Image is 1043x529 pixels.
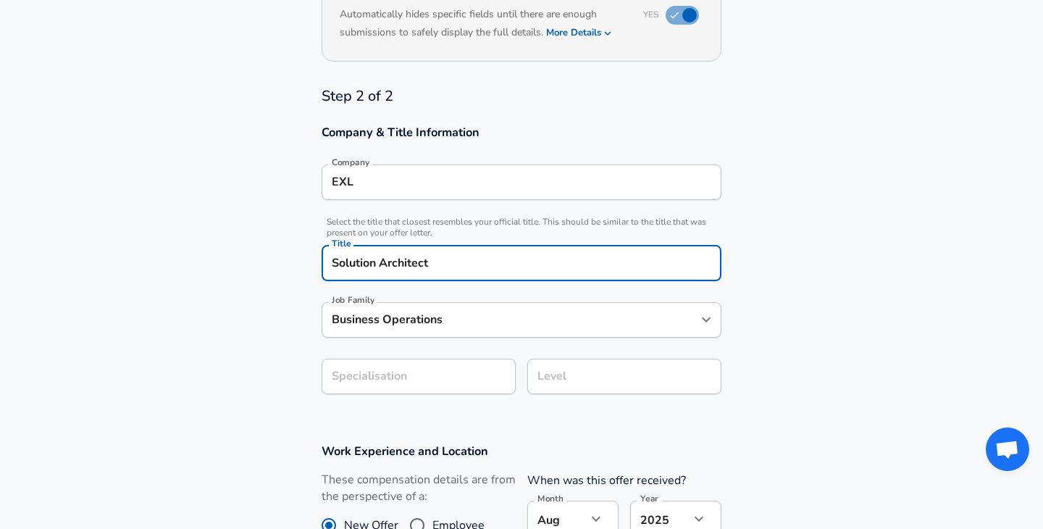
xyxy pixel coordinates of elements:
input: L3 [534,365,715,388]
h6: Automatically hides specific fields until there are enough submissions to safely display the full... [340,7,626,43]
label: Company [332,158,369,167]
div: Open chat [986,428,1029,471]
h6: Step 2 of 2 [322,85,721,108]
span: Select the title that closest resembles your official title. This should be similar to the title ... [322,217,721,238]
input: Software Engineer [328,309,693,331]
span: Yes [643,9,658,20]
label: Month [537,494,563,503]
label: When was this offer received? [527,472,686,488]
input: Google [328,171,715,193]
label: Year [640,494,658,503]
h3: Work Experience and Location [322,443,721,459]
button: More Details [546,22,613,43]
label: Job Family [332,296,374,304]
input: Software Engineer [328,252,715,275]
label: Title [332,239,351,248]
input: Specialisation [322,359,516,394]
button: Open [696,309,716,330]
h3: Company & Title Information [322,124,721,141]
label: These compensation details are from the perspective of a: [322,472,516,505]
